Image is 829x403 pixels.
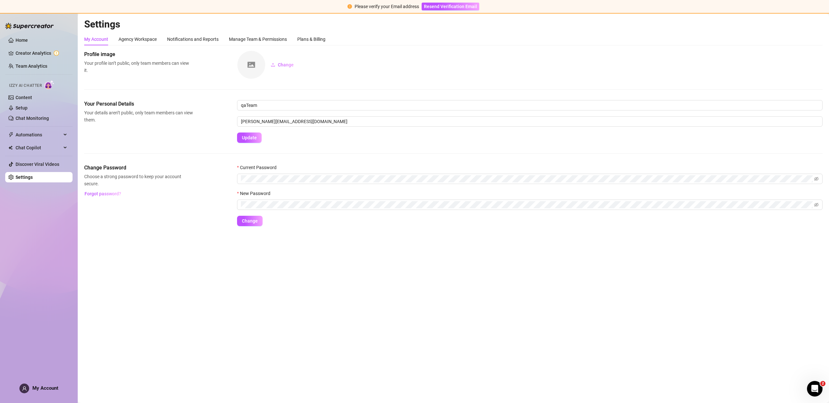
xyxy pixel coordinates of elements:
span: Choose a strong password to keep your account secure. [84,173,193,187]
span: user [22,386,27,391]
img: logo-BBDzfeDw.svg [5,23,54,29]
button: Change [237,216,263,226]
a: Setup [16,105,28,110]
button: Forgot password? [84,189,121,199]
span: Change [242,218,258,224]
input: Enter new email [237,116,823,127]
img: square-placeholder.png [237,51,265,79]
button: Change [266,60,299,70]
label: Current Password [237,164,281,171]
label: New Password [237,190,275,197]
img: AI Chatter [44,80,54,89]
div: Plans & Billing [297,36,325,43]
a: Settings [16,175,33,180]
span: Resend Verification Email [424,4,477,9]
div: My Account [84,36,108,43]
span: Your Personal Details [84,100,193,108]
span: Your profile isn’t public, only team members can view it. [84,60,193,74]
a: Content [16,95,32,100]
span: eye-invisible [814,177,819,181]
a: Team Analytics [16,63,47,69]
iframe: Intercom live chat [807,381,823,397]
h2: Settings [84,18,823,30]
span: 2 [820,381,825,386]
button: Resend Verification Email [422,3,479,10]
div: Notifications and Reports [167,36,219,43]
a: Discover Viral Videos [16,162,59,167]
span: Change [278,62,294,67]
span: Automations [16,130,62,140]
span: Forgot password? [85,191,121,196]
img: Chat Copilot [8,145,13,150]
span: Update [242,135,257,140]
span: Izzy AI Chatter [9,83,42,89]
a: Creator Analytics exclamation-circle [16,48,67,58]
span: My Account [32,385,58,391]
div: Agency Workspace [119,36,157,43]
span: Change Password [84,164,193,172]
div: Manage Team & Permissions [229,36,287,43]
span: exclamation-circle [347,4,352,9]
span: eye-invisible [814,202,819,207]
input: Enter name [237,100,823,110]
span: Your details aren’t public, only team members can view them. [84,109,193,123]
input: New Password [241,201,813,208]
button: Update [237,132,262,143]
span: Chat Copilot [16,143,62,153]
div: Please verify your Email address [355,3,419,10]
a: Chat Monitoring [16,116,49,121]
span: Profile image [84,51,193,58]
span: thunderbolt [8,132,14,137]
span: upload [271,63,275,67]
input: Current Password [241,175,813,182]
a: Home [16,38,28,43]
